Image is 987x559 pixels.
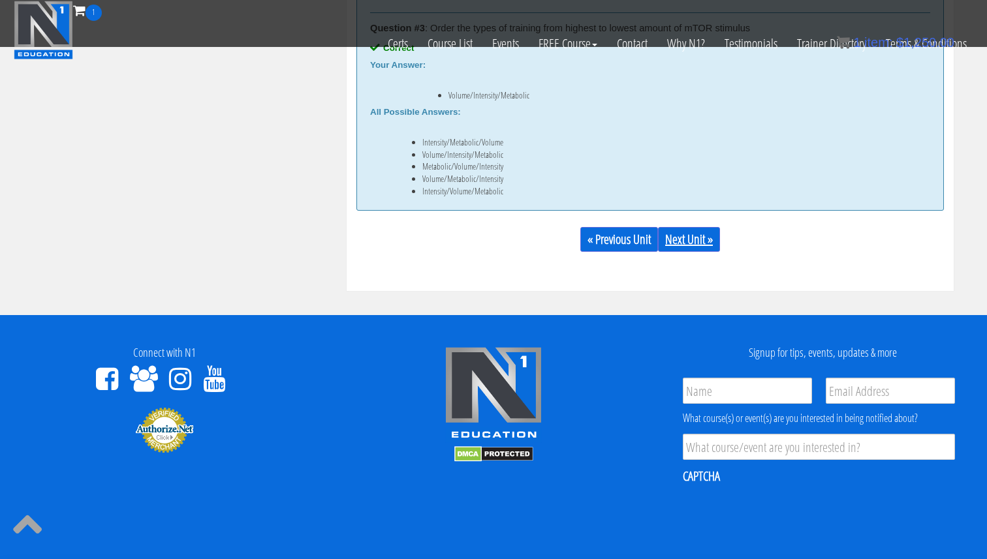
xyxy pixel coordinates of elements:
[683,468,720,485] label: CAPTCHA
[876,21,977,67] a: Terms & Conditions
[14,1,73,59] img: n1-education
[896,35,954,50] bdi: 1,250.00
[607,21,657,67] a: Contact
[837,36,850,49] img: icon11.png
[418,21,482,67] a: Course List
[422,137,904,147] li: Intensity/Metabolic/Volume
[73,1,102,19] a: 1
[658,227,720,252] a: Next Unit »
[853,35,860,50] span: 1
[787,21,876,67] a: Trainer Directory
[529,21,607,67] a: FREE Course
[683,378,812,404] input: Name
[715,21,787,67] a: Testimonials
[837,35,954,50] a: 1 item: $1,250.00
[683,410,955,426] div: What course(s) or event(s) are you interested in being notified about?
[668,346,977,359] h4: Signup for tips, events, updates & more
[482,21,529,67] a: Events
[86,5,102,21] span: 1
[135,406,194,453] img: Authorize.Net Merchant - Click to Verify
[370,60,426,70] b: Your Answer:
[683,434,955,460] input: What course/event are you interested in?
[422,161,904,172] li: Metabolic/Volume/Intensity
[454,446,533,462] img: DMCA.com Protection Status
[422,186,904,196] li: Intensity/Volume/Metabolic
[896,35,903,50] span: $
[864,35,892,50] span: item:
[657,21,715,67] a: Why N1?
[580,227,658,252] a: « Previous Unit
[422,174,904,184] li: Volume/Metabolic/Intensity
[378,21,418,67] a: Certs
[448,90,904,100] li: Volume/Intensity/Metabolic
[683,493,881,544] iframe: reCAPTCHA
[10,346,319,359] h4: Connect with N1
[826,378,955,404] input: Email Address
[422,149,904,160] li: Volume/Intensity/Metabolic
[445,346,542,443] img: n1-edu-logo
[370,107,461,117] b: All Possible Answers:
